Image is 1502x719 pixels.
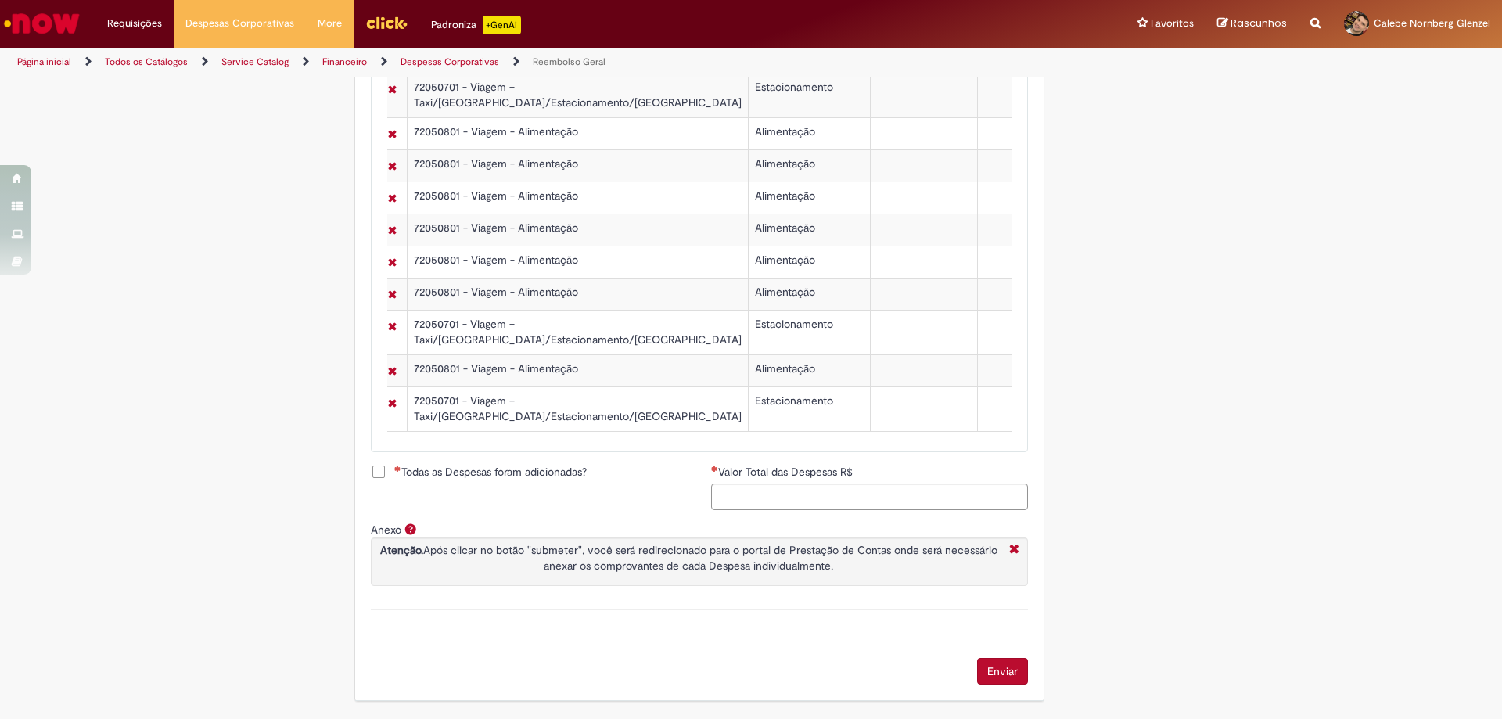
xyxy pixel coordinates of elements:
a: Remover linha 5 [384,156,401,175]
td: 72050701 - Viagem – Taxi/[GEOGRAPHIC_DATA]/Estacionamento/[GEOGRAPHIC_DATA] [407,73,748,117]
td: Alimentação [748,149,870,182]
td: 72050801 - Viagem - Alimentação [407,246,748,278]
a: Remover linha 12 [384,394,401,412]
a: Remover linha 3 [384,80,401,99]
td: Estacionamento [748,386,870,431]
a: Financeiro [322,56,367,68]
span: Ajuda para Anexo [401,523,420,535]
label: Anexo [371,523,401,537]
td: 72050801 - Viagem - Alimentação [407,354,748,386]
td: Alimentação [748,182,870,214]
a: Service Catalog [221,56,289,68]
a: Rascunhos [1217,16,1287,31]
td: Estacionamento [748,73,870,117]
td: Alimentação [748,117,870,149]
p: Após clicar no botão "submeter", você será redirecionado para o portal de Prestação de Contas ond... [375,542,1001,573]
div: Padroniza [431,16,521,34]
a: Remover linha 7 [384,221,401,239]
span: Rascunhos [1231,16,1287,31]
span: Necessários [711,466,718,472]
a: Despesas Corporativas [401,56,499,68]
a: Reembolso Geral [533,56,605,68]
strong: Atenção. [380,543,423,557]
a: Remover linha 11 [384,361,401,380]
td: 72050701 - Viagem – Taxi/[GEOGRAPHIC_DATA]/Estacionamento/[GEOGRAPHIC_DATA] [407,310,748,354]
td: Alimentação [748,246,870,278]
a: Remover linha 10 [384,317,401,336]
td: 72050801 - Viagem - Alimentação [407,117,748,149]
i: Fechar More information Por anexo [1005,542,1023,559]
td: 72050801 - Viagem - Alimentação [407,149,748,182]
span: More [318,16,342,31]
td: Alimentação [748,214,870,246]
img: ServiceNow [2,8,82,39]
td: 72050801 - Viagem - Alimentação [407,182,748,214]
span: Requisições [107,16,162,31]
td: 72050701 - Viagem – Taxi/[GEOGRAPHIC_DATA]/Estacionamento/[GEOGRAPHIC_DATA] [407,386,748,431]
td: Alimentação [748,278,870,310]
ul: Trilhas de página [12,48,990,77]
button: Enviar [977,658,1028,685]
td: 72050801 - Viagem - Alimentação [407,214,748,246]
input: Valor Total das Despesas R$ [711,484,1028,510]
a: Remover linha 4 [384,124,401,143]
span: Todas as Despesas foram adicionadas? [394,464,587,480]
span: Despesas Corporativas [185,16,294,31]
a: Remover linha 6 [384,189,401,207]
a: Página inicial [17,56,71,68]
span: Valor Total das Despesas R$ [718,465,856,479]
span: Necessários [394,466,401,472]
td: 72050801 - Viagem - Alimentação [407,278,748,310]
a: Remover linha 9 [384,285,401,304]
td: Alimentação [748,354,870,386]
span: Favoritos [1151,16,1194,31]
img: click_logo_yellow_360x200.png [365,11,408,34]
p: +GenAi [483,16,521,34]
a: Remover linha 8 [384,253,401,271]
span: Calebe Nornberg Glenzel [1374,16,1490,30]
a: Todos os Catálogos [105,56,188,68]
td: Estacionamento [748,310,870,354]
